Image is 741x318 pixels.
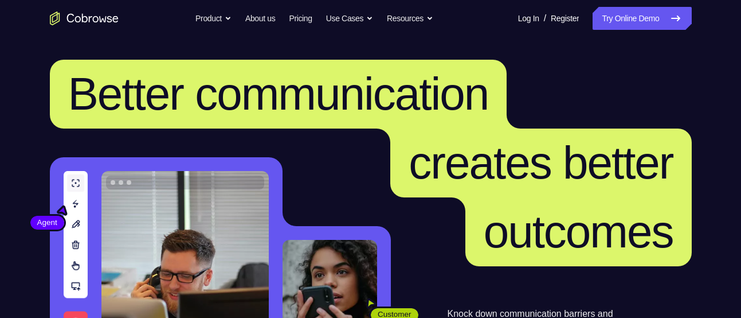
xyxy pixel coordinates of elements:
[195,7,232,30] button: Product
[593,7,691,30] a: Try Online Demo
[544,11,546,25] span: /
[50,11,119,25] a: Go to the home page
[68,68,489,119] span: Better communication
[245,7,275,30] a: About us
[289,7,312,30] a: Pricing
[326,7,373,30] button: Use Cases
[518,7,539,30] a: Log In
[484,206,673,257] span: outcomes
[387,7,433,30] button: Resources
[409,137,673,188] span: creates better
[551,7,579,30] a: Register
